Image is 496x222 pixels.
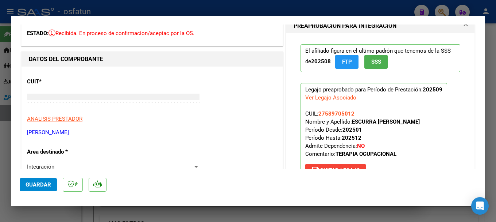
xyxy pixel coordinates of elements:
span: SSS [371,59,381,65]
p: Area destinado * [27,148,102,156]
div: Ver Legajo Asociado [305,94,356,102]
span: Quitar Legajo [311,167,360,174]
span: CUIL: Nombre y Apellido: Período Desde: Período Hasta: Admite Dependencia: [305,110,420,157]
strong: ESCURRA [PERSON_NAME] [352,118,420,125]
div: Open Intercom Messenger [471,197,489,215]
span: FTP [342,59,352,65]
p: [PERSON_NAME] [27,128,277,137]
p: El afiliado figura en el ultimo padrón que tenemos de la SSS de [301,44,460,72]
h1: PREAPROBACIÓN PARA INTEGRACION [294,22,396,30]
span: Integración [27,163,54,170]
button: Quitar Legajo [305,164,366,177]
mat-expansion-panel-header: PREAPROBACIÓN PARA INTEGRACION [286,19,474,33]
span: Recibida. En proceso de confirmacion/aceptac por la OS. [49,30,194,37]
button: SSS [364,55,388,68]
p: CUIT [27,78,102,86]
strong: NO [357,143,365,149]
button: FTP [335,55,359,68]
mat-icon: save [311,166,320,174]
strong: 202509 [423,86,442,93]
button: Guardar [20,178,57,191]
strong: 202508 [311,58,331,65]
p: Legajo preaprobado para Período de Prestación: [301,83,447,180]
strong: 202501 [342,127,362,133]
strong: DATOS DEL COMPROBANTE [29,56,103,63]
span: 27589705012 [318,110,354,117]
span: Guardar [26,181,51,188]
strong: 202512 [342,135,361,141]
div: PREAPROBACIÓN PARA INTEGRACION [286,33,474,197]
span: ANALISIS PRESTADOR [27,116,82,122]
span: Comentario: [305,151,396,157]
strong: TERAPIA OCUPACIONAL [336,151,396,157]
span: ESTADO: [27,30,49,37]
